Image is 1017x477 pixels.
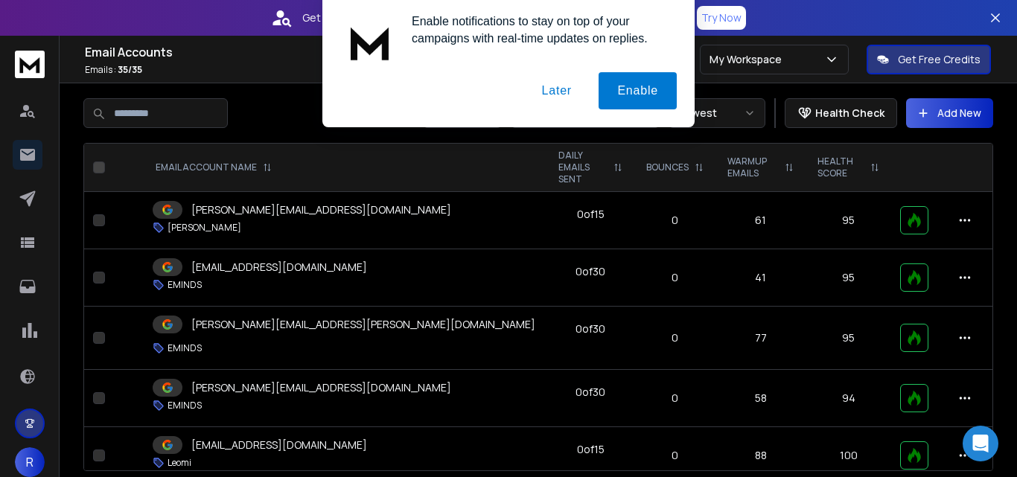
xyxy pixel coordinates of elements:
[191,380,451,395] p: [PERSON_NAME][EMAIL_ADDRESS][DOMAIN_NAME]
[963,426,998,461] div: Open Intercom Messenger
[168,457,191,469] p: Leomi
[817,156,864,179] p: HEALTH SCORE
[643,448,707,463] p: 0
[806,192,891,249] td: 95
[806,249,891,307] td: 95
[643,330,707,345] p: 0
[168,400,202,412] p: EMINDS
[523,77,590,115] button: Later
[15,447,45,477] button: R
[191,202,451,217] p: [PERSON_NAME][EMAIL_ADDRESS][DOMAIN_NAME]
[191,317,535,332] p: [PERSON_NAME][EMAIL_ADDRESS][PERSON_NAME][DOMAIN_NAME]
[168,222,241,234] p: [PERSON_NAME]
[806,307,891,370] td: 95
[715,370,806,427] td: 58
[576,264,605,279] div: 0 of 30
[191,438,367,452] p: [EMAIL_ADDRESS][DOMAIN_NAME]
[576,321,605,336] div: 0 of 30
[806,370,891,427] td: 94
[400,18,677,52] div: Enable notifications to stay on top of your campaigns with real-time updates on replies.
[643,270,707,285] p: 0
[168,342,202,354] p: EMINDS
[599,77,677,115] button: Enable
[646,161,689,173] p: BOUNCES
[168,279,202,291] p: EMINDS
[558,150,608,185] p: DAILY EMAILS SENT
[715,249,806,307] td: 41
[340,18,400,77] img: notification icon
[156,161,272,173] div: EMAIL ACCOUNT NAME
[715,192,806,249] td: 61
[577,207,605,222] div: 0 of 15
[577,442,605,457] div: 0 of 15
[643,391,707,406] p: 0
[727,156,779,179] p: WARMUP EMAILS
[715,307,806,370] td: 77
[191,260,367,275] p: [EMAIL_ADDRESS][DOMAIN_NAME]
[576,385,605,400] div: 0 of 30
[643,213,707,228] p: 0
